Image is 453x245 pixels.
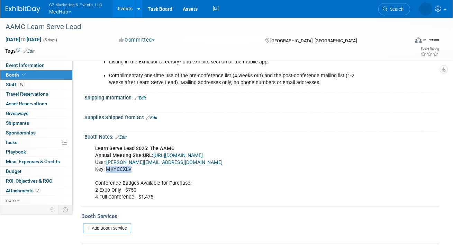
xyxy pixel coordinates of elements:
[6,111,28,116] span: Giveaways
[95,146,174,151] b: Learn Serve Lead 2025: The AAMC
[0,147,72,157] a: Playbook
[0,109,72,118] a: Giveaways
[415,37,422,43] img: Format-Inperson.png
[49,1,102,8] span: G2 Marketing & Events, LLC
[270,38,357,43] span: [GEOGRAPHIC_DATA], [GEOGRAPHIC_DATA]
[109,72,365,86] li: Complimentary one-time use of the pre-conference list (4 weeks out) and the post-conference maili...
[0,157,72,166] a: Misc. Expenses & Credits
[6,149,26,155] span: Playbook
[58,205,73,214] td: Toggle Event Tabs
[115,135,127,140] a: Edit
[0,119,72,128] a: Shipments
[0,70,72,80] a: Booth
[95,152,143,158] b: Annual Meeting Site:
[6,91,48,97] span: Travel Reservations
[0,167,72,176] a: Budget
[146,115,157,120] a: Edit
[6,188,40,193] span: Attachments
[6,159,60,164] span: Misc. Expenses & Credits
[84,112,439,121] div: Supplies Shipped from G2:
[22,73,26,77] i: Booth reservation complete
[35,188,40,193] span: 7
[83,223,131,233] a: Add Booth Service
[419,2,432,16] img: Nora McQuillan
[0,61,72,70] a: Event Information
[6,82,25,87] span: Staff
[23,49,35,54] a: Edit
[135,96,146,100] a: Edit
[109,59,365,65] li: Listing in the Exhibitor Directory* and exhibits section of the mobile app.
[420,47,439,51] div: Event Rating
[0,99,72,108] a: Asset Reservations
[81,212,439,220] div: Booth Services
[90,142,370,204] div: User: Key: MKYCCXLV Conference Badges Available for Purchase: 2 Expo Only - $750 4 Full Conferenc...
[6,120,29,126] span: Shipments
[6,130,36,135] span: Sponsorships
[5,140,17,145] span: Tasks
[84,93,439,102] div: Shipping Information:
[5,47,35,54] td: Tags
[6,6,40,13] img: ExhibitDay
[20,37,27,42] span: to
[6,168,21,174] span: Budget
[0,196,72,205] a: more
[106,159,223,165] a: [PERSON_NAME][EMAIL_ADDRESS][DOMAIN_NAME]
[143,152,153,158] b: URL:
[4,198,16,203] span: more
[6,72,27,78] span: Booth
[6,178,52,184] span: ROI, Objectives & ROO
[0,128,72,138] a: Sponsorships
[0,80,72,89] a: Staff10
[6,101,47,106] span: Asset Reservations
[388,7,404,12] span: Search
[3,21,402,33] div: AAMC Learn Serve Lead
[46,205,58,214] td: Personalize Event Tab Strip
[0,176,72,186] a: ROI, Objectives & ROO
[116,36,157,44] button: Committed
[375,36,439,46] div: Event Format
[423,37,439,43] div: In-Person
[0,89,72,99] a: Travel Reservations
[153,152,203,158] a: [URL][DOMAIN_NAME]
[43,38,57,42] span: (5 days)
[6,62,45,68] span: Event Information
[84,132,439,141] div: Booth Notes:
[0,186,72,195] a: Attachments7
[378,3,410,15] a: Search
[18,82,25,87] span: 10
[0,138,72,147] a: Tasks
[5,36,42,43] span: [DATE] [DATE]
